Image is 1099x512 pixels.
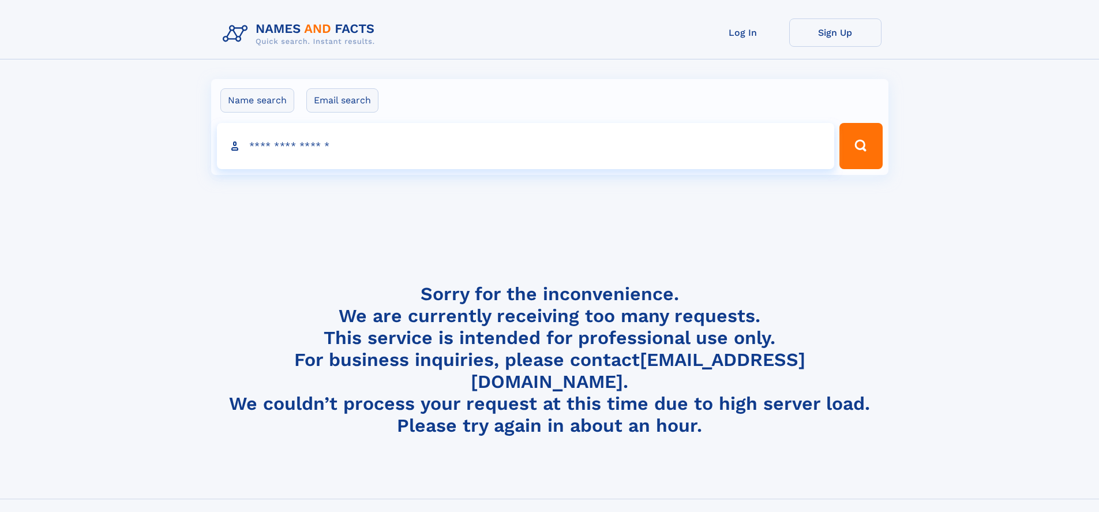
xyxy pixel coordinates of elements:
[697,18,789,47] a: Log In
[839,123,882,169] button: Search Button
[218,18,384,50] img: Logo Names and Facts
[789,18,882,47] a: Sign Up
[217,123,835,169] input: search input
[306,88,378,113] label: Email search
[220,88,294,113] label: Name search
[218,283,882,437] h4: Sorry for the inconvenience. We are currently receiving too many requests. This service is intend...
[471,349,805,393] a: [EMAIL_ADDRESS][DOMAIN_NAME]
